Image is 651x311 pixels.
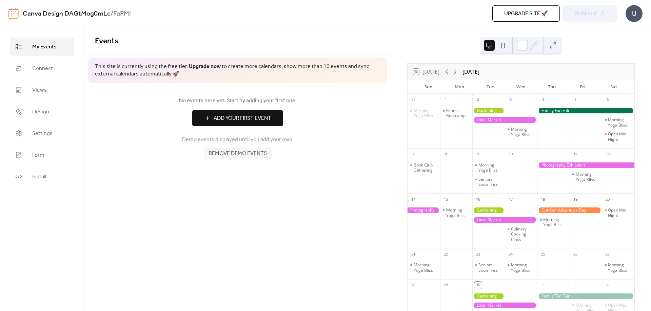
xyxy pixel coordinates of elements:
div: 3 [572,282,579,289]
div: Thu [536,80,567,94]
div: Morning Yoga Bliss [537,217,570,227]
div: Morning Yoga Bliss [576,172,599,182]
div: 6 [604,96,611,104]
div: Open Mic Night [608,207,632,218]
div: 13 [604,151,611,158]
span: Install [32,173,46,181]
div: 25 [539,250,547,258]
div: 9 [474,151,482,158]
div: Morning Yoga Bliss [511,127,535,137]
button: Upgrade site 🚀 [492,5,560,22]
div: 15 [442,196,450,203]
div: Morning Yoga Bliss [414,262,437,273]
div: 1 [507,282,514,289]
a: Settings [10,124,74,142]
a: Add Your First Event [95,110,380,126]
div: 2 [539,282,547,289]
a: Form [10,146,74,164]
div: Morning Yoga Bliss [543,217,567,227]
div: Local Market [472,117,537,123]
div: 10 [507,151,514,158]
span: Form [32,151,44,159]
div: Sat [598,80,629,94]
div: 5 [572,96,579,104]
div: Morning Yoga Bliss [408,108,440,118]
span: Settings [32,130,53,138]
span: Views [32,86,47,94]
div: 27 [604,250,611,258]
a: Install [10,168,74,186]
div: 30 [474,282,482,289]
div: 26 [572,250,579,258]
div: Morning Yoga Bliss [414,108,437,118]
div: Morning Yoga Bliss [608,117,632,128]
div: [DATE] [462,68,479,76]
div: Open Mic Night [602,131,634,142]
div: Culinary Cooking Class [505,226,537,242]
a: Connect [10,59,74,77]
div: 28 [410,282,417,289]
div: 11 [539,151,547,158]
div: Book Club Gathering [408,162,440,173]
div: 12 [572,151,579,158]
div: Sun [413,80,444,94]
div: 18 [539,196,547,203]
div: Gardening Workshop [472,207,505,213]
div: 20 [604,196,611,203]
div: Outdoor Adventure Day [537,207,602,213]
div: Morning Yoga Bliss [511,262,535,273]
div: Family Fun Fair [537,108,634,114]
div: Seniors' Social Tea [478,177,502,187]
div: Gardening Workshop [472,108,505,114]
div: Morning Yoga Bliss [478,162,502,173]
div: Gardening Workshop [472,293,505,299]
div: Photography Exhibition [408,207,440,213]
div: 24 [507,250,514,258]
img: logo [8,8,19,19]
div: 22 [442,250,450,258]
div: 4 [539,96,547,104]
div: Fri [567,80,598,94]
div: 23 [474,250,482,258]
div: Morning Yoga Bliss [602,117,634,128]
div: 29 [442,282,450,289]
b: / [111,7,113,20]
span: My Events [32,43,57,51]
a: Upgrade now [189,61,221,72]
div: 17 [507,196,514,203]
div: Seniors' Social Tea [478,262,502,273]
span: This site is currently using the free tier. to create more calendars, show more than 10 events an... [95,63,380,78]
div: Morning Yoga Bliss [602,262,634,273]
div: Book Club Gathering [414,162,437,173]
div: Wed [506,80,536,94]
div: Morning Yoga Bliss [608,262,632,273]
div: 21 [410,250,417,258]
div: 14 [410,196,417,203]
span: Demo events displayed until you add your own. [182,136,294,144]
button: Remove demo events [204,147,272,159]
div: Seniors' Social Tea [472,177,505,187]
div: 16 [474,196,482,203]
div: U [626,5,643,22]
span: Connect [32,65,53,73]
div: Photography Exhibition [537,162,634,168]
div: Morning Yoga Bliss [440,207,473,218]
span: Events [95,34,118,49]
div: Morning Yoga Bliss [408,262,440,273]
div: 1 [442,96,450,104]
div: Open Mic Night [602,207,634,218]
div: Culinary Cooking Class [511,226,535,242]
div: Tue [475,80,506,94]
div: Mon [444,80,475,94]
a: Canva Design DAGtMog0mLc [23,7,111,20]
div: Family Fun Fair [537,293,634,299]
div: 4 [604,282,611,289]
div: Morning Yoga Bliss [446,207,470,218]
div: Morning Yoga Bliss [505,262,537,273]
div: 2 [474,96,482,104]
span: Design [32,108,49,116]
span: Add Your First Event [214,114,271,123]
div: Morning Yoga Bliss [472,162,505,173]
b: FaPMI [113,7,131,20]
div: Seniors' Social Tea [472,262,505,273]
